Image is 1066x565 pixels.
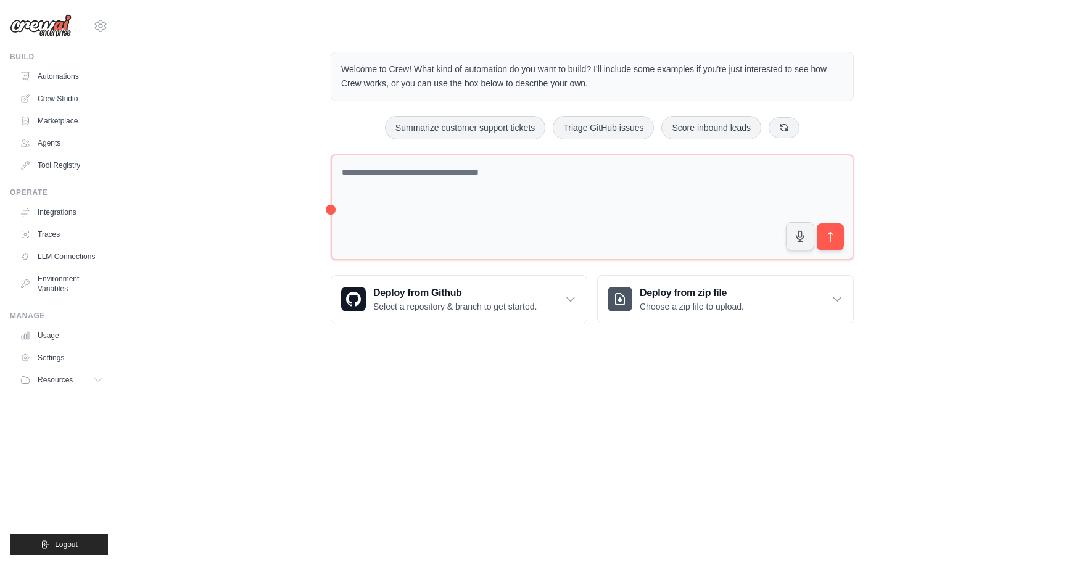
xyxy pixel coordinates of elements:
[15,348,108,368] a: Settings
[15,89,108,109] a: Crew Studio
[373,286,537,300] h3: Deploy from Github
[15,247,108,266] a: LLM Connections
[10,311,108,321] div: Manage
[553,116,654,139] button: Triage GitHub issues
[38,375,73,385] span: Resources
[373,300,537,313] p: Select a repository & branch to get started.
[385,116,545,139] button: Summarize customer support tickets
[640,286,744,300] h3: Deploy from zip file
[55,540,78,550] span: Logout
[10,534,108,555] button: Logout
[15,370,108,390] button: Resources
[10,188,108,197] div: Operate
[15,269,108,299] a: Environment Variables
[15,67,108,86] a: Automations
[15,133,108,153] a: Agents
[15,155,108,175] a: Tool Registry
[10,14,72,38] img: Logo
[15,111,108,131] a: Marketplace
[661,116,761,139] button: Score inbound leads
[10,52,108,62] div: Build
[15,202,108,222] a: Integrations
[15,326,108,345] a: Usage
[341,62,843,91] p: Welcome to Crew! What kind of automation do you want to build? I'll include some examples if you'...
[15,225,108,244] a: Traces
[640,300,744,313] p: Choose a zip file to upload.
